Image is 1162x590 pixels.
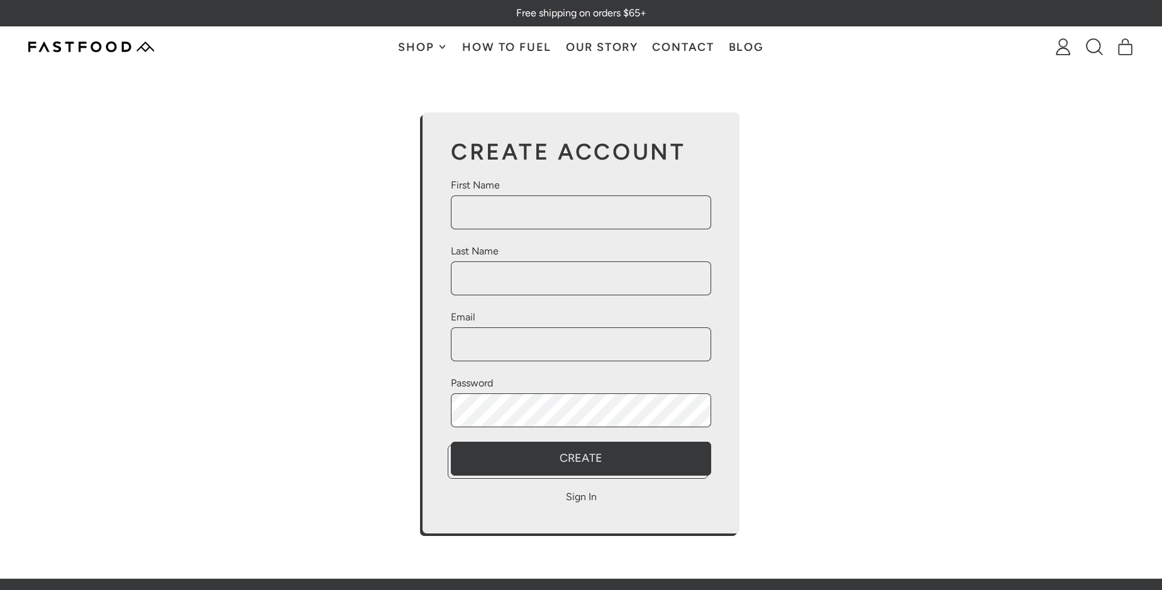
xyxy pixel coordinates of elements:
[28,41,154,52] img: Fastfood
[451,244,711,259] label: Last Name
[451,376,711,391] label: Password
[645,27,721,67] a: Contact
[451,442,711,476] button: Create
[559,27,646,67] a: Our Story
[391,27,455,67] button: Shop
[451,310,711,325] label: Email
[398,41,437,53] span: Shop
[721,27,771,67] a: Blog
[566,489,597,505] a: Sign In
[451,141,711,163] h1: Create Account
[451,178,711,193] label: First Name
[455,27,558,67] a: How To Fuel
